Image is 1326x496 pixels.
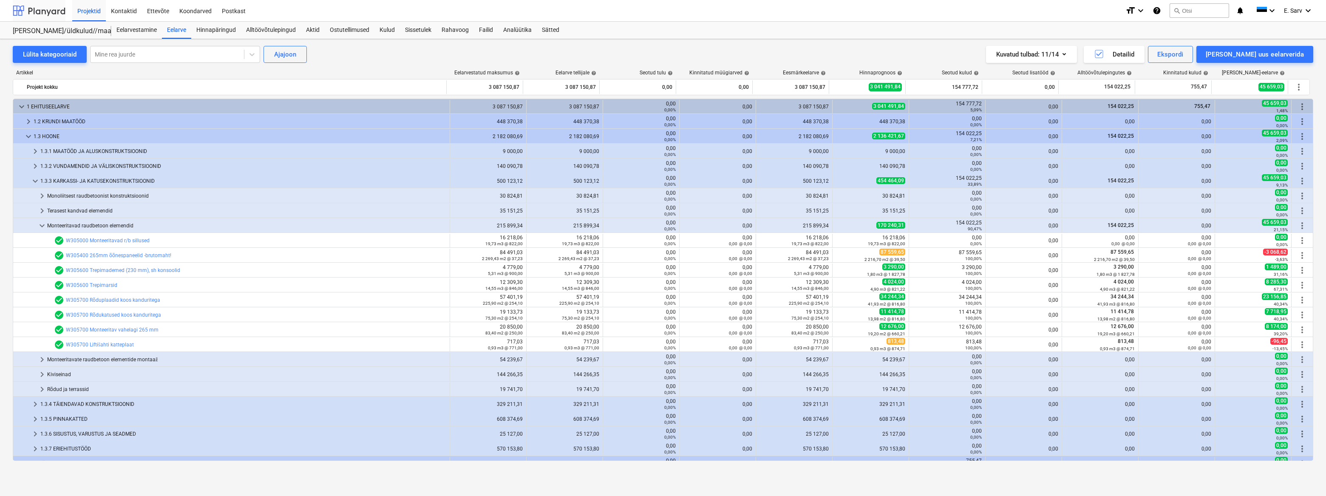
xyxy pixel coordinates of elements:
small: 19,73 m3 @ 822,00 [791,241,829,246]
span: Rohkem tegevusi [1297,131,1307,142]
div: Analüütika [498,22,537,39]
small: 0,00% [970,152,982,157]
span: 87 559,65 [879,249,905,255]
div: 500 123,12 [759,178,829,184]
div: 2 182 080,69 [759,133,829,139]
div: [PERSON_NAME]/üldkulud//maatööd (2101817//2101766) [13,27,101,36]
div: 0,00 [606,235,676,247]
div: 35 151,25 [453,208,523,214]
div: 0,00 [683,104,752,110]
button: Otsi [1170,3,1229,18]
span: Rohkem tegevusi [1297,250,1307,261]
small: 0,00% [1276,213,1288,217]
div: 448 370,38 [453,119,523,125]
div: 0,00 [1142,193,1211,199]
div: 3 087 150,87 [527,80,596,94]
span: Rohkem tegevusi [1297,221,1307,231]
div: 1.3.3 KARKASSI- JA KATUSEKONSTRUKTSIOONID [40,174,446,188]
a: W305700 Rõduplaadid koos kanduritega [66,297,160,303]
span: 45 659,03 [1262,100,1288,107]
div: 0,00 [683,148,752,154]
span: help [666,71,673,76]
span: Rohkem tegevusi [1297,280,1307,290]
div: 215 899,34 [759,223,829,229]
span: keyboard_arrow_right [23,459,34,469]
div: 0,00 [606,205,676,217]
small: 0,00% [970,122,982,127]
a: W305400 265mm õõnespaneelid -brutomaht! [66,252,171,258]
a: Eelarvestamine [111,22,162,39]
a: Failid [474,22,498,39]
div: 3 087 150,87 [756,80,825,94]
div: 35 151,25 [759,208,829,214]
div: 0,00 [989,208,1058,214]
span: keyboard_arrow_right [37,354,47,365]
a: Sissetulek [400,22,436,39]
div: 140 090,78 [836,163,905,169]
div: Ostutellimused [325,22,374,39]
small: 19,73 m3 @ 822,00 [562,241,599,246]
span: -3 068,62 [1263,249,1288,255]
div: Hinnaprognoos [859,70,902,76]
span: Rohkem tegevusi [1297,310,1307,320]
div: 0,00 [1142,235,1211,247]
span: Rohkem tegevusi [1297,354,1307,365]
span: Rohkem tegevusi [1297,399,1307,409]
div: 0,00 [989,193,1058,199]
div: 215 899,34 [453,223,523,229]
div: [PERSON_NAME] uus eelarverida [1206,49,1304,60]
small: 19,73 m3 @ 822,00 [485,241,523,246]
div: 2 182 080,69 [530,133,599,139]
div: 0,00 [606,190,676,202]
span: Rohkem tegevusi [1294,82,1304,92]
div: Rahavoog [436,22,474,39]
small: 0,00% [970,212,982,216]
div: 0,00 [606,175,676,187]
div: 0,00 [606,249,676,261]
small: 0,00% [1276,242,1288,247]
div: 448 370,38 [759,119,829,125]
span: 87 559,65 [1110,249,1135,255]
small: 2,09% [1276,138,1288,143]
small: 0,00 @ 0,00 [1188,241,1211,246]
small: 0,00% [1276,123,1288,128]
small: 5,09% [970,108,982,112]
div: Ekspordi [1157,49,1183,60]
small: 0,00% [1276,153,1288,158]
div: Hinnapäringud [191,22,241,39]
div: 0,00 [606,145,676,157]
span: keyboard_arrow_right [37,206,47,216]
span: Rohkem tegevusi [1297,176,1307,186]
div: 0,00 [680,80,749,94]
div: Lülita kategooriaid [23,49,76,60]
div: 0,00 [1065,193,1135,199]
span: 154 022,25 [1107,133,1135,139]
small: 0,00% [970,197,982,201]
span: Eelarvereal on 1 hinnapakkumist [54,235,64,246]
i: Abikeskus [1153,6,1161,16]
span: Rohkem tegevusi [1297,429,1307,439]
div: 1.3.1 MAATÖÖD JA ALUSKONSTRUKTSIOONID [40,145,446,158]
div: Eelarvestatud maksumus [454,70,520,76]
span: 154 022,25 [1107,222,1135,228]
a: Eelarve [162,22,191,39]
div: 0,00 [1142,208,1211,214]
span: keyboard_arrow_right [37,369,47,380]
i: keyboard_arrow_down [1267,6,1277,16]
small: 0,00% [1276,168,1288,173]
button: [PERSON_NAME] uus eelarverida [1196,46,1313,63]
div: 3 087 150,87 [530,104,599,110]
div: 0,00 [989,119,1058,125]
span: Rohkem tegevusi [1297,325,1307,335]
small: 0,00% [664,182,676,187]
span: keyboard_arrow_right [30,444,40,454]
div: 3 087 150,87 [453,104,523,110]
div: 0,00 [912,190,982,202]
span: keyboard_arrow_right [30,399,40,409]
div: 0,00 [606,116,676,128]
button: Ekspordi [1148,46,1193,63]
small: 19,73 m3 @ 822,00 [868,241,905,246]
small: 9,13% [1276,183,1288,187]
a: W305700 Monteeritav vahelagi 265 mm [66,327,159,333]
